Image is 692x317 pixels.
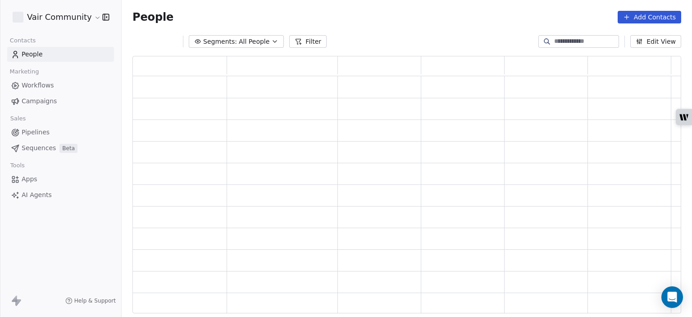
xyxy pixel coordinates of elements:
[6,34,40,47] span: Contacts
[7,47,114,62] a: People
[22,81,54,90] span: Workflows
[6,65,43,78] span: Marketing
[11,9,96,25] button: Vair Community
[6,112,30,125] span: Sales
[7,141,114,156] a: SequencesBeta
[22,50,43,59] span: People
[7,172,114,187] a: Apps
[6,159,28,172] span: Tools
[22,175,37,184] span: Apps
[661,286,683,308] div: Open Intercom Messenger
[203,37,237,46] span: Segments:
[22,128,50,137] span: Pipelines
[618,11,681,23] button: Add Contacts
[27,11,92,23] span: Vair Community
[630,35,681,48] button: Edit View
[7,94,114,109] a: Campaigns
[132,10,173,24] span: People
[22,143,56,153] span: Sequences
[7,125,114,140] a: Pipelines
[7,188,114,202] a: AI Agents
[74,297,116,304] span: Help & Support
[22,190,52,200] span: AI Agents
[7,78,114,93] a: Workflows
[65,297,116,304] a: Help & Support
[239,37,269,46] span: All People
[22,96,57,106] span: Campaigns
[59,144,77,153] span: Beta
[289,35,327,48] button: Filter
